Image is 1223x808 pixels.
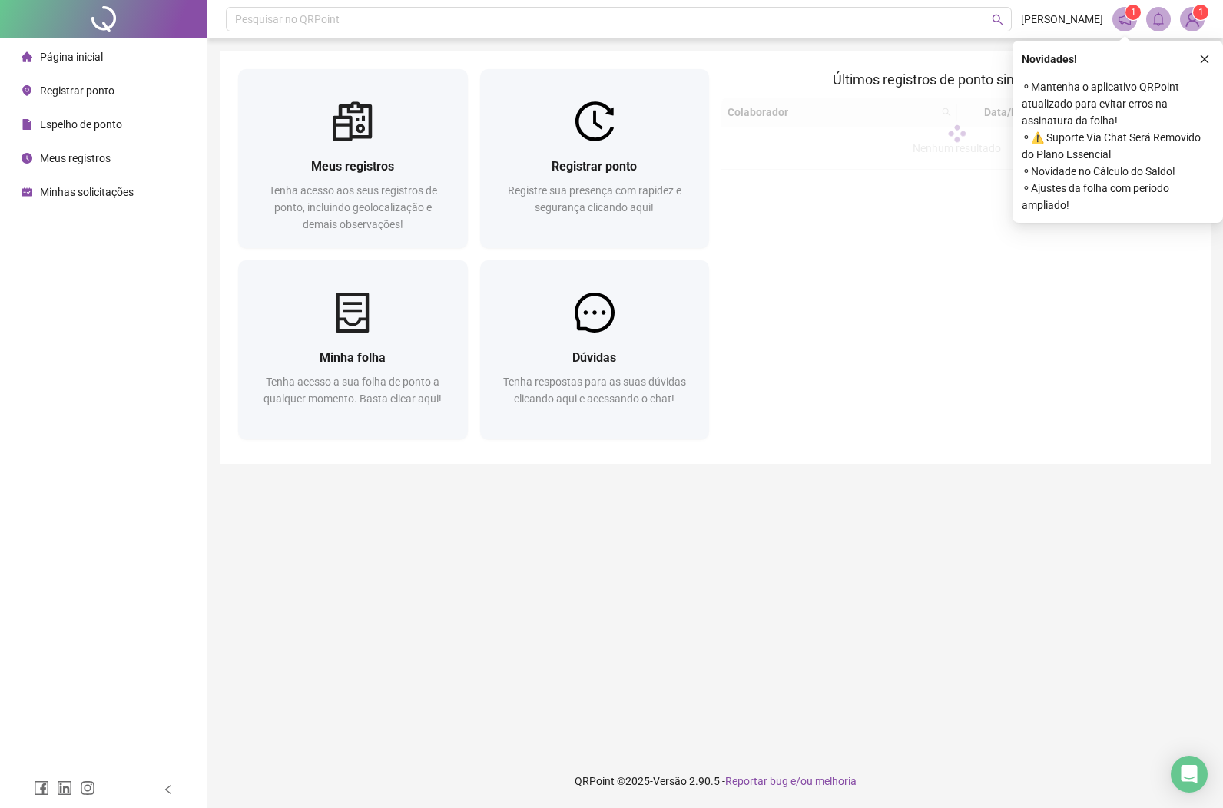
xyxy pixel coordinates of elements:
span: Últimos registros de ponto sincronizados [833,71,1081,88]
span: left [163,784,174,795]
a: Meus registrosTenha acesso aos seus registros de ponto, incluindo geolocalização e demais observa... [238,69,468,248]
span: instagram [80,780,95,796]
span: linkedin [57,780,72,796]
span: ⚬ ⚠️ Suporte Via Chat Será Removido do Plano Essencial [1022,129,1214,163]
span: Meus registros [40,152,111,164]
sup: 1 [1125,5,1141,20]
div: Open Intercom Messenger [1171,756,1208,793]
span: close [1199,54,1210,65]
span: Registre sua presença com rapidez e segurança clicando aqui! [508,184,681,214]
span: Página inicial [40,51,103,63]
span: Espelho de ponto [40,118,122,131]
span: bell [1152,12,1165,26]
span: home [22,51,32,62]
a: Registrar pontoRegistre sua presença com rapidez e segurança clicando aqui! [480,69,710,248]
span: ⚬ Ajustes da folha com período ampliado! [1022,180,1214,214]
span: Registrar ponto [552,159,637,174]
span: ⚬ Novidade no Cálculo do Saldo! [1022,163,1214,180]
span: 1 [1198,7,1204,18]
span: Versão [653,775,687,787]
span: Meus registros [311,159,394,174]
span: Tenha acesso a sua folha de ponto a qualquer momento. Basta clicar aqui! [263,376,442,405]
span: ⚬ Mantenha o aplicativo QRPoint atualizado para evitar erros na assinatura da folha! [1022,78,1214,129]
span: clock-circle [22,153,32,164]
span: search [992,14,1003,25]
span: Minhas solicitações [40,186,134,198]
span: Tenha acesso aos seus registros de ponto, incluindo geolocalização e demais observações! [269,184,437,230]
span: Reportar bug e/ou melhoria [725,775,857,787]
span: 1 [1131,7,1136,18]
footer: QRPoint © 2025 - 2.90.5 - [207,754,1223,808]
span: Novidades ! [1022,51,1077,68]
span: Registrar ponto [40,84,114,97]
span: schedule [22,187,32,197]
a: DúvidasTenha respostas para as suas dúvidas clicando aqui e acessando o chat! [480,260,710,439]
span: Dúvidas [572,350,616,365]
span: Tenha respostas para as suas dúvidas clicando aqui e acessando o chat! [503,376,686,405]
span: Minha folha [320,350,386,365]
span: file [22,119,32,130]
span: notification [1118,12,1132,26]
sup: Atualize o seu contato no menu Meus Dados [1193,5,1208,20]
img: 87487 [1181,8,1204,31]
span: environment [22,85,32,96]
span: [PERSON_NAME] [1021,11,1103,28]
span: facebook [34,780,49,796]
a: Minha folhaTenha acesso a sua folha de ponto a qualquer momento. Basta clicar aqui! [238,260,468,439]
